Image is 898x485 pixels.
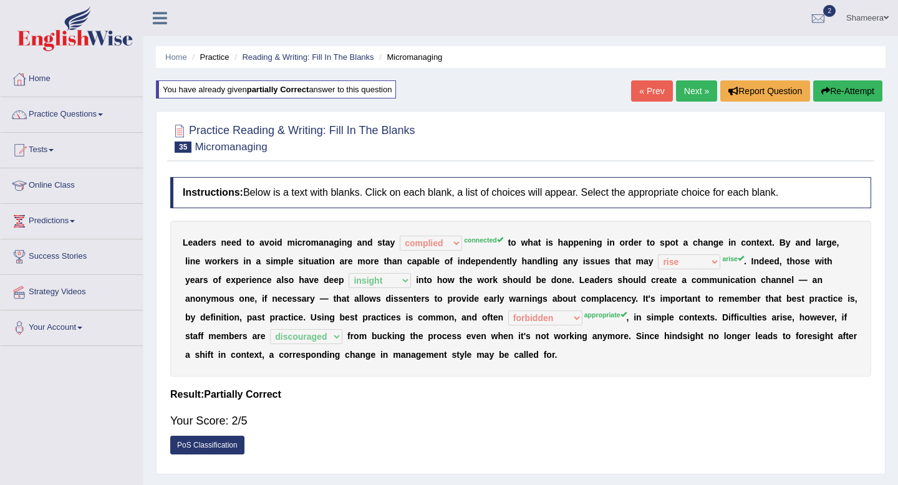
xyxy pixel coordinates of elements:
[329,256,335,266] b: n
[815,256,822,266] b: w
[269,238,275,247] b: o
[628,256,631,266] b: t
[382,238,385,247] b: t
[584,238,589,247] b: n
[183,187,243,198] b: Instructions:
[574,238,579,247] b: p
[416,275,418,285] b: i
[231,238,236,247] b: e
[548,238,553,247] b: s
[521,238,528,247] b: w
[241,275,246,285] b: e
[493,275,498,285] b: k
[230,256,233,266] b: r
[806,238,811,247] b: d
[267,275,272,285] b: e
[306,238,311,247] b: o
[319,238,324,247] b: a
[644,256,649,266] b: a
[558,238,564,247] b: h
[760,238,765,247] b: e
[553,256,558,266] b: g
[786,256,789,266] b: t
[501,256,507,266] b: n
[615,256,618,266] b: t
[299,275,304,285] b: h
[324,238,329,247] b: n
[377,238,382,247] b: s
[195,275,200,285] b: a
[464,236,503,244] sup: connected
[348,256,353,266] b: e
[462,275,468,285] b: h
[523,275,526,285] b: l
[319,256,322,266] b: t
[751,238,757,247] b: n
[190,256,196,266] b: n
[256,275,262,285] b: n
[591,238,597,247] b: n
[625,238,628,247] b: r
[246,256,251,266] b: n
[606,256,611,266] b: s
[572,275,574,285] b: .
[211,238,216,247] b: s
[563,256,568,266] b: a
[822,256,824,266] b: i
[170,122,415,153] h2: Practice Reading & Writing: Fill In The Blanks
[659,275,664,285] b: e
[334,238,339,247] b: g
[818,238,823,247] b: a
[374,256,379,266] b: e
[609,238,615,247] b: n
[823,238,826,247] b: r
[633,275,639,285] b: u
[639,275,641,285] b: l
[303,256,306,266] b: i
[650,238,655,247] b: o
[816,238,818,247] b: l
[537,256,543,266] b: d
[601,256,606,266] b: e
[185,256,188,266] b: l
[595,256,601,266] b: u
[713,238,719,247] b: g
[249,238,255,247] b: o
[339,275,344,285] b: p
[384,256,387,266] b: t
[670,238,675,247] b: o
[281,256,286,266] b: p
[188,256,190,266] b: i
[556,275,562,285] b: o
[589,238,591,247] b: i
[597,238,602,247] b: g
[437,275,443,285] b: h
[769,256,774,266] b: e
[362,238,367,247] b: n
[218,275,221,285] b: f
[826,238,832,247] b: g
[546,238,548,247] b: i
[1,168,143,199] a: Online Class
[496,256,501,266] b: e
[584,275,589,285] b: e
[823,5,836,17] span: 2
[618,256,624,266] b: h
[203,275,208,285] b: s
[491,256,497,266] b: d
[329,275,334,285] b: e
[289,256,294,266] b: e
[259,238,264,247] b: a
[448,275,455,285] b: w
[324,275,329,285] b: d
[647,238,650,247] b: t
[198,238,203,247] b: d
[289,275,294,285] b: o
[518,275,524,285] b: u
[435,256,440,266] b: e
[660,238,665,247] b: s
[304,275,309,285] b: a
[276,275,281,285] b: a
[243,256,246,266] b: i
[651,275,656,285] b: c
